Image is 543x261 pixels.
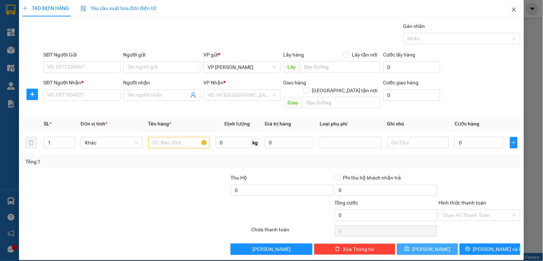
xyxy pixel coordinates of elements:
div: SĐT Người Gửi [43,51,120,59]
label: Hình thức thanh toán [438,200,486,206]
span: plus [510,140,517,146]
span: SL [44,121,49,127]
span: save [404,246,409,252]
span: [PERSON_NAME] [252,245,291,253]
th: Loại phụ phí [317,117,384,131]
input: Ghi Chú [387,137,449,148]
span: Tổng cước [335,200,358,206]
span: [GEOGRAPHIC_DATA] tận nơi [309,87,380,94]
span: Định lượng [224,121,250,127]
div: Người nhận [123,79,200,87]
span: Giao [283,97,302,108]
div: PHÚC AN [6,23,63,32]
span: Giá trị hàng [265,121,291,127]
span: printer [465,246,470,252]
div: Chưa thanh toán [251,226,334,238]
div: VP gửi [203,51,280,59]
span: Phí thu hộ khách nhận trả [340,174,404,182]
th: Ghi chú [384,117,452,131]
input: Dọc đường [300,61,380,73]
span: plus [27,92,38,97]
div: Người gửi [123,51,200,59]
span: Cước hàng [455,121,479,127]
span: delete [335,246,340,252]
button: [PERSON_NAME] [231,243,312,255]
div: VP [PERSON_NAME] [6,6,63,23]
span: user-add [190,92,196,98]
span: TẠO ĐƠN HÀNG [23,5,69,11]
span: [PERSON_NAME] [412,245,451,253]
input: VD: Bàn, Ghế [148,137,210,148]
span: TC: [68,37,78,45]
span: Xóa Thông tin [343,245,374,253]
button: plus [26,89,38,100]
img: icon [81,6,86,11]
span: Nhận: [68,7,86,14]
button: printer[PERSON_NAME] và In [460,243,520,255]
button: plus [510,137,518,148]
div: SĐT Người Nhận [43,79,120,87]
input: 0 [265,137,314,148]
button: deleteXóa Thông tin [314,243,396,255]
span: Đơn vị tính [81,121,107,127]
span: Gửi: [6,7,17,14]
input: Dọc đường [302,97,380,108]
span: Tên hàng [148,121,171,127]
span: VP Hồ Chí Minh [208,62,276,73]
span: Lấy tận nơi [349,51,380,59]
span: kg [252,137,259,148]
div: 0914327679 [68,23,152,33]
label: Gán nhãn [403,23,425,29]
span: Lấy [283,61,300,73]
label: Cước giao hàng [383,80,419,85]
div: VP Đắk Lắk [68,6,152,15]
div: Tổng: 1 [25,158,210,166]
span: VP Nhận [203,80,223,85]
span: plus [23,6,28,11]
div: CHỊ [PERSON_NAME] [68,15,152,23]
span: close [511,7,517,13]
label: Cước lấy hàng [383,52,416,58]
span: Khác [85,137,138,148]
span: Lấy hàng [283,52,304,58]
button: delete [25,137,37,148]
input: Cước giao hàng [383,89,441,101]
span: Thu Hộ [231,175,247,181]
span: Yêu cầu xuất hóa đơn điện tử [81,5,156,11]
span: Giao hàng [283,80,306,85]
input: Cước lấy hàng [383,61,441,73]
button: save[PERSON_NAME] [397,243,458,255]
div: 0397636663 [6,32,63,42]
span: [PERSON_NAME] và In [473,245,523,253]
